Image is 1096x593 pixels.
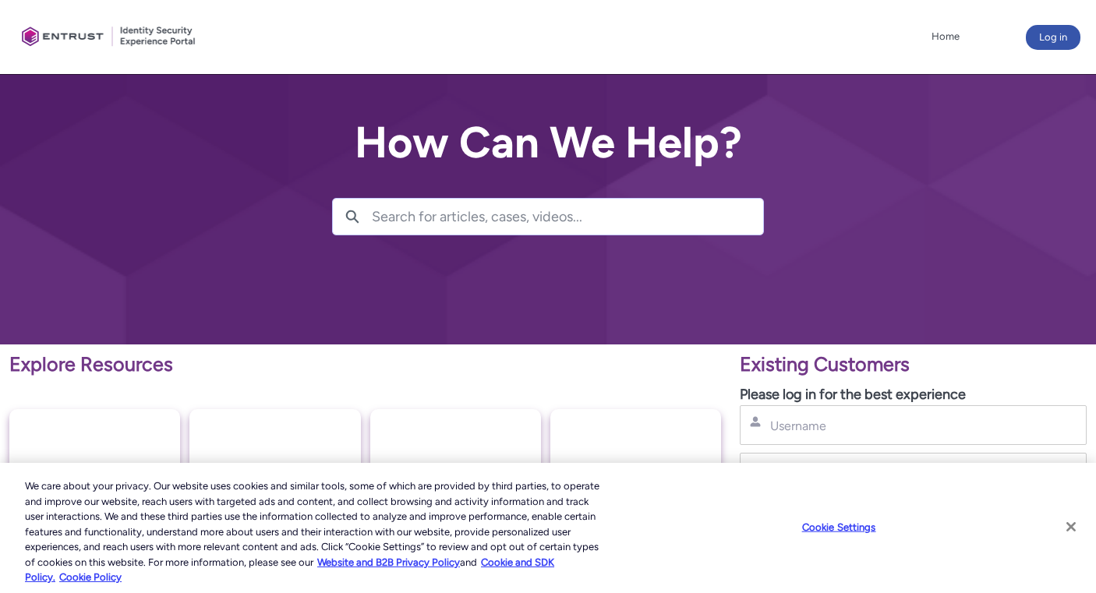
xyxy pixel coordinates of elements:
[317,556,460,568] a: More information about our cookie policy., opens in a new tab
[790,511,888,542] button: Cookie Settings
[1026,25,1080,50] button: Log in
[332,118,764,167] h2: How Can We Help?
[9,350,721,379] p: Explore Resources
[333,199,372,235] button: Search
[769,418,997,434] input: Username
[740,384,1087,405] p: Please log in for the best experience
[59,571,122,583] a: Cookie Policy
[25,478,603,585] div: We care about your privacy. Our website uses cookies and similar tools, some of which are provide...
[928,25,963,48] a: Home
[740,350,1087,379] p: Existing Customers
[1054,510,1088,544] button: Close
[372,199,763,235] input: Search for articles, cases, videos...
